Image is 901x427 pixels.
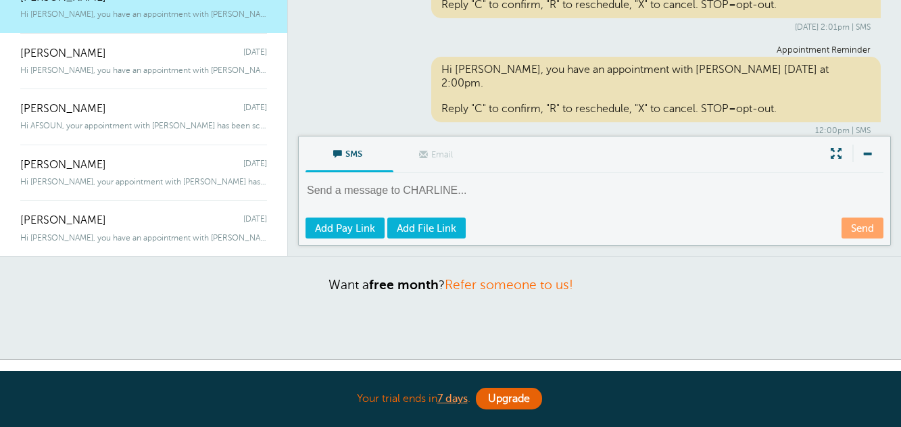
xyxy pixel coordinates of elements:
a: Refer someone to us! [445,278,573,292]
span: Hi [PERSON_NAME], you have an appointment with [PERSON_NAME] [DATE] at 4:00pm [20,66,267,75]
span: [PERSON_NAME] [20,103,106,116]
a: 7 days [437,393,468,405]
span: [DATE] [243,159,267,172]
a: Send [842,218,883,238]
span: Email [404,137,471,170]
a: Upgrade [476,388,542,409]
span: [PERSON_NAME] [20,214,106,227]
span: Add Pay Link [315,223,375,234]
span: Hi [PERSON_NAME], you have an appointment with [PERSON_NAME] [DATE] at 12:00p [20,233,267,243]
span: Hi AFSOUN, your appointment with [PERSON_NAME] has been scheduled for 6:00pm [20,121,267,130]
span: [PERSON_NAME] [20,47,106,60]
div: [DATE] 2:01pm | SMS [318,22,871,32]
span: [DATE] [243,214,267,227]
span: Add File Link [397,223,456,234]
div: 12:00pm | SMS [318,126,871,135]
span: [DATE] [243,103,267,116]
span: Hi [PERSON_NAME], you have an appointment with [PERSON_NAME] [DATE] at 2:00pm [20,9,267,19]
a: Add Pay Link [306,218,385,238]
span: SMS [316,136,383,169]
div: Appointment Reminder [318,45,871,55]
div: Your trial ends in . [113,384,789,413]
label: This customer does not have an email address. [393,137,481,173]
span: Hi [PERSON_NAME], your appointment with [PERSON_NAME] has been scheduled for 2:0 [20,177,267,186]
span: [PERSON_NAME] [20,159,106,172]
span: [DATE] [243,47,267,60]
strong: free month [369,278,439,292]
a: Add File Link [387,218,466,238]
div: Hi [PERSON_NAME], you have an appointment with [PERSON_NAME] [DATE] at 2:00pm. Reply "C" to confi... [431,57,881,122]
